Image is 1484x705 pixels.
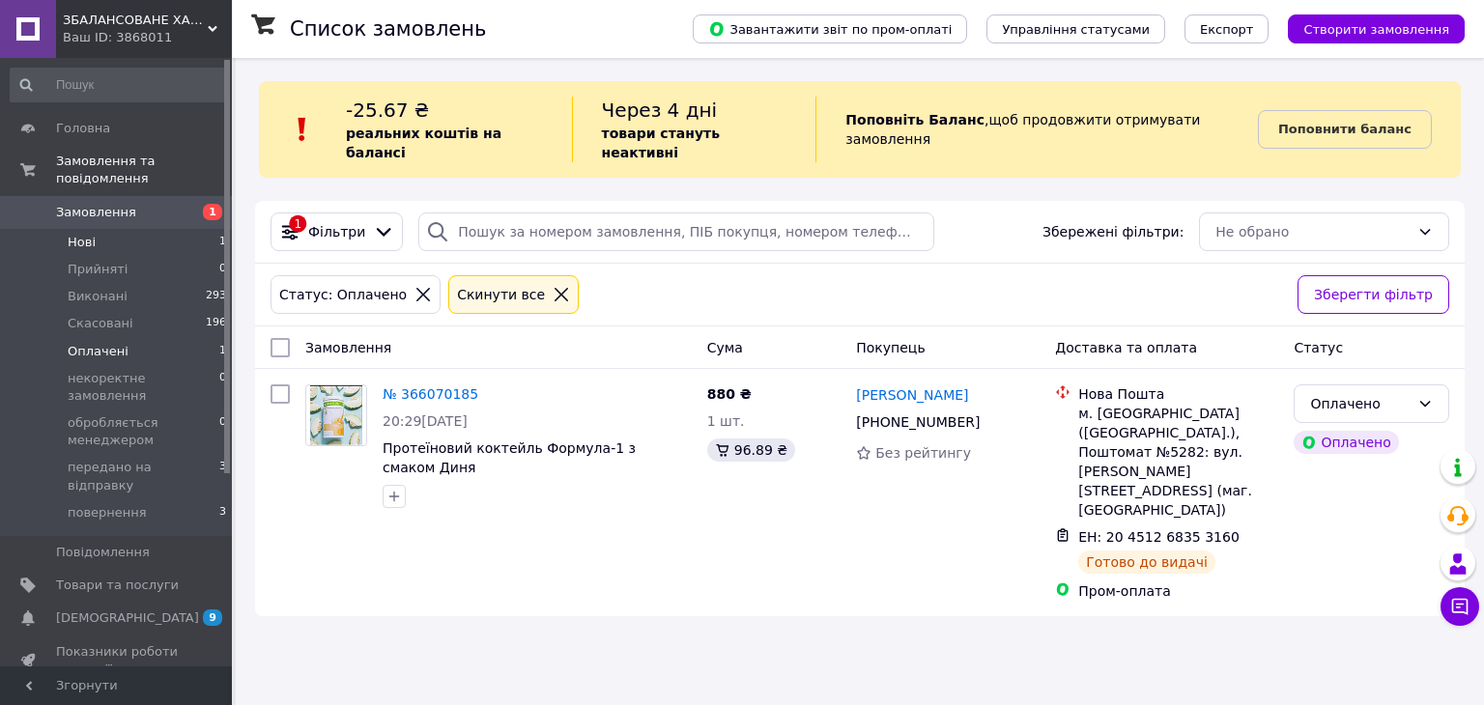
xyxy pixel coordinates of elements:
button: Управління статусами [986,14,1165,43]
span: Статус [1294,340,1343,355]
input: Пошук [10,68,228,102]
div: Ваш ID: 3868011 [63,29,232,46]
a: Поповнити баланс [1258,110,1432,149]
span: Створити замовлення [1303,22,1449,37]
a: № 366070185 [383,386,478,402]
div: Cкинути все [453,284,549,305]
span: 1 [219,343,226,360]
span: ЗБАЛАНСОВАНЕ ХАРЧУВАННЯ [63,12,208,29]
b: реальних коштів на балансі [346,126,501,160]
div: Оплачено [1310,393,1410,414]
span: Експорт [1200,22,1254,37]
b: товари стануть неактивні [602,126,720,160]
span: Збережені фільтри: [1042,222,1184,241]
span: Виконані [68,288,128,305]
span: Фільтри [308,222,365,241]
span: 1 шт. [707,413,745,429]
span: Управління статусами [1002,22,1150,37]
img: :exclamation: [288,115,317,144]
input: Пошук за номером замовлення, ПІБ покупця, номером телефону, Email, номером накладної [418,212,933,251]
span: повернення [68,504,147,522]
span: [DEMOGRAPHIC_DATA] [56,609,199,627]
div: , щоб продовжити отримувати замовлення [815,97,1258,162]
span: Показники роботи компанії [56,643,179,678]
button: Чат з покупцем [1441,587,1479,626]
span: Завантажити звіт по пром-оплаті [708,20,952,38]
span: 0 [219,261,226,278]
span: Нові [68,234,96,251]
span: 0 [219,370,226,405]
span: -25.67 ₴ [346,99,429,122]
span: 3 [219,504,226,522]
a: [PERSON_NAME] [856,385,968,405]
span: Замовлення [56,204,136,221]
div: Статус: Оплачено [275,284,411,305]
span: Зберегти фільтр [1314,284,1433,305]
div: Готово до видачі [1078,550,1215,574]
span: ЕН: 20 4512 6835 3160 [1078,529,1240,545]
span: 0 [219,414,226,449]
span: Покупець [856,340,925,355]
button: Завантажити звіт по пром-оплаті [693,14,967,43]
span: передано на відправку [68,459,219,493]
div: [PHONE_NUMBER] [852,409,984,436]
span: Оплачені [68,343,128,360]
a: Створити замовлення [1269,20,1465,36]
a: Фото товару [305,384,367,446]
span: Прийняті [68,261,128,278]
span: 196 [206,315,226,332]
div: м. [GEOGRAPHIC_DATA] ([GEOGRAPHIC_DATA].), Поштомат №5282: вул. [PERSON_NAME][STREET_ADDRESS] (ма... [1078,404,1278,520]
span: 20:29[DATE] [383,413,468,429]
b: Поповнити баланс [1278,122,1412,136]
button: Створити замовлення [1288,14,1465,43]
span: 880 ₴ [707,386,752,402]
span: Без рейтингу [875,445,971,461]
span: обробляється менеджером [68,414,219,449]
span: 3 [219,459,226,493]
a: Протеїновий коктейль Формула-1 з смаком Диня [383,440,636,475]
span: Замовлення та повідомлення [56,153,232,187]
span: 9 [203,609,222,626]
span: Повідомлення [56,544,150,561]
span: Через 4 дні [602,99,718,122]
span: 1 [203,204,222,220]
h1: Список замовлень [290,17,486,41]
div: Не обрано [1215,221,1410,242]
span: Доставка та оплата [1055,340,1197,355]
div: Оплачено [1294,431,1398,454]
div: Пром-оплата [1078,581,1278,601]
span: Головна [56,120,110,137]
button: Експорт [1184,14,1270,43]
span: 293 [206,288,226,305]
span: Замовлення [305,340,391,355]
span: 1 [219,234,226,251]
span: Cума [707,340,743,355]
span: Товари та послуги [56,577,179,594]
img: Фото товару [310,385,361,445]
div: Нова Пошта [1078,384,1278,404]
span: Скасовані [68,315,133,332]
b: Поповніть Баланс [845,112,985,127]
button: Зберегти фільтр [1298,275,1449,314]
div: 96.89 ₴ [707,438,795,462]
span: некоректне замовлення [68,370,219,405]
